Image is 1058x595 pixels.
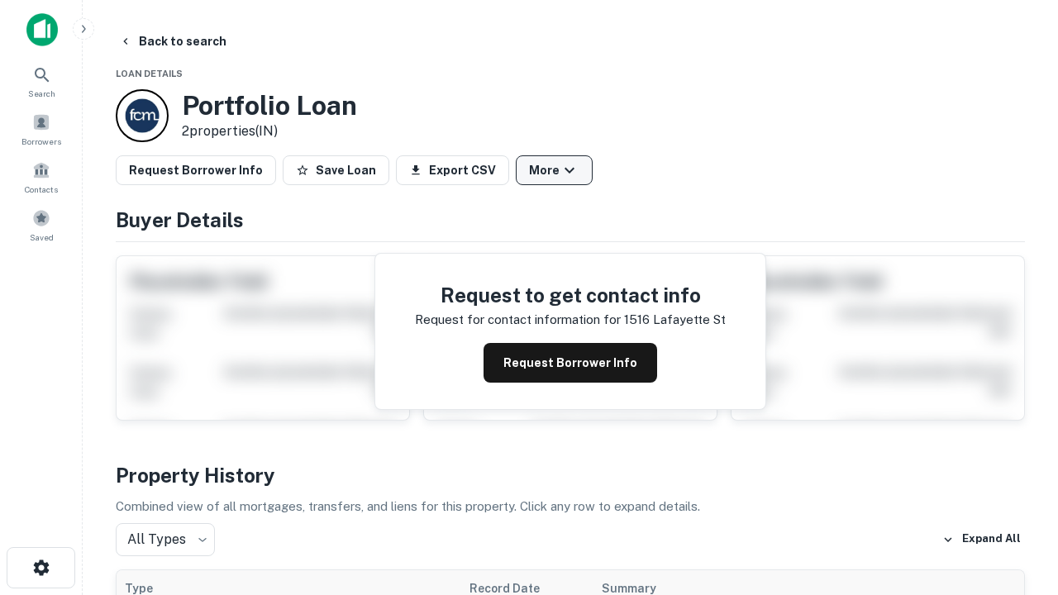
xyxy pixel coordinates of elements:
span: Contacts [25,183,58,196]
button: Save Loan [283,155,389,185]
p: 1516 lafayette st [624,310,726,330]
a: Contacts [5,155,78,199]
span: Search [28,87,55,100]
img: capitalize-icon.png [26,13,58,46]
iframe: Chat Widget [975,463,1058,542]
a: Saved [5,202,78,247]
a: Search [5,59,78,103]
a: Borrowers [5,107,78,151]
h4: Request to get contact info [415,280,726,310]
h4: Property History [116,460,1025,490]
button: Back to search [112,26,233,56]
button: Request Borrower Info [116,155,276,185]
p: Combined view of all mortgages, transfers, and liens for this property. Click any row to expand d... [116,497,1025,516]
p: 2 properties (IN) [182,121,357,141]
span: Loan Details [116,69,183,79]
p: Request for contact information for [415,310,621,330]
span: Saved [30,231,54,244]
button: Export CSV [396,155,509,185]
h4: Buyer Details [116,205,1025,235]
div: All Types [116,523,215,556]
span: Borrowers [21,135,61,148]
button: More [516,155,593,185]
button: Expand All [938,527,1025,552]
h3: Portfolio Loan [182,90,357,121]
button: Request Borrower Info [484,343,657,383]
